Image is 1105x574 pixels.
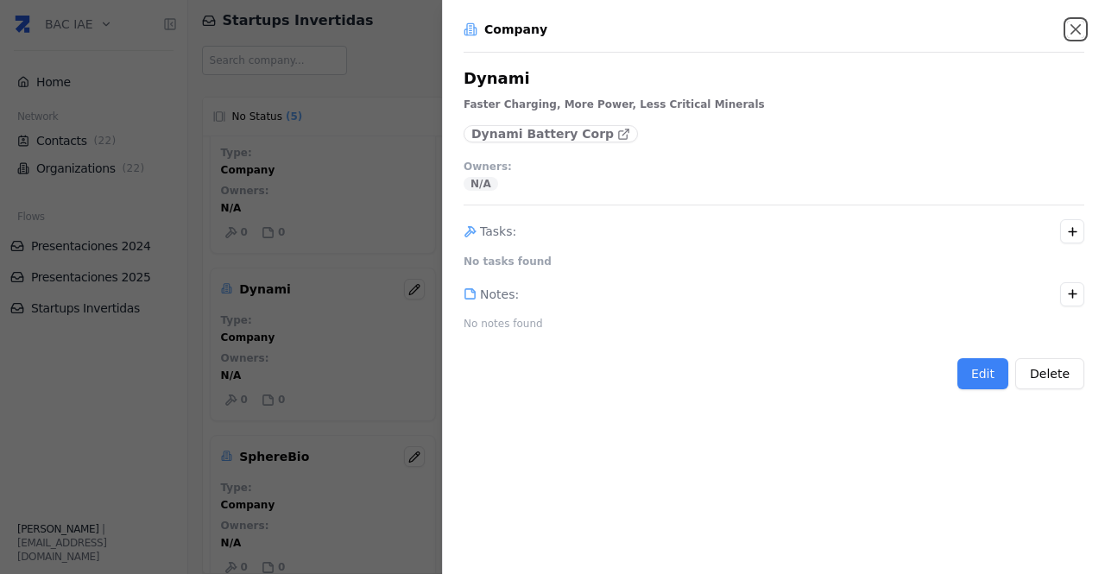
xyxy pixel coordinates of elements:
a: Dynami Battery Corp [464,125,638,142]
p: N/A [470,177,491,191]
p: No tasks found [464,255,552,268]
p: Faster Charging, More Power, Less Critical Minerals [464,98,765,111]
h2: Dynami [464,66,530,91]
button: Delete [1015,358,1084,389]
button: Edit [957,358,1008,389]
p: No notes found [464,317,543,331]
p: Owners : [464,160,512,173]
p: Notes : [480,286,519,303]
p: Tasks : [480,223,516,240]
p: Company [484,21,547,38]
p: Dynami Battery Corp [471,125,614,142]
